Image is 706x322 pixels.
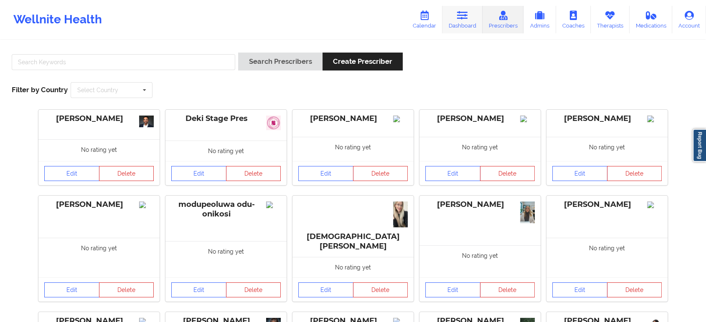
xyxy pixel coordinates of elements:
[546,137,668,161] div: No rating yet
[647,116,662,122] img: Image%2Fplaceholer-image.png
[393,201,408,227] img: 0052e3ff-777b-4aca-b0e1-080d590c5aa1_IMG_7016.JPG
[483,6,524,33] a: Prescribers
[266,201,281,208] img: Image%2Fplaceholer-image.png
[546,238,668,277] div: No rating yet
[393,116,408,122] img: Image%2Fplaceholer-image.png
[44,114,154,123] div: [PERSON_NAME]
[44,282,99,297] a: Edit
[12,86,68,94] span: Filter by Country
[171,282,226,297] a: Edit
[323,53,403,70] button: Create Prescriber
[552,200,662,209] div: [PERSON_NAME]
[298,114,408,123] div: [PERSON_NAME]
[266,116,281,130] img: 0483450a-f106-49e5-a06f-46585b8bd3b5_slack_1.jpg
[552,282,607,297] a: Edit
[480,166,535,181] button: Delete
[693,129,706,162] a: Report Bug
[298,166,353,181] a: Edit
[171,200,281,219] div: modupeoluwa odu-onikosi
[171,166,226,181] a: Edit
[552,166,607,181] a: Edit
[139,201,154,208] img: Image%2Fplaceholer-image.png
[647,201,662,208] img: Image%2Fplaceholer-image.png
[99,166,154,181] button: Delete
[630,6,673,33] a: Medications
[442,6,483,33] a: Dashboard
[238,53,322,70] button: Search Prescribers
[171,114,281,123] div: Deki Stage Pres
[406,6,442,33] a: Calendar
[353,282,408,297] button: Delete
[353,166,408,181] button: Delete
[99,282,154,297] button: Delete
[292,257,414,277] div: No rating yet
[523,6,556,33] a: Admins
[425,200,535,209] div: [PERSON_NAME]
[38,139,160,161] div: No rating yet
[44,200,154,209] div: [PERSON_NAME]
[425,166,480,181] a: Edit
[77,87,118,93] div: Select Country
[226,282,281,297] button: Delete
[419,245,541,277] div: No rating yet
[165,241,287,278] div: No rating yet
[298,282,353,297] a: Edit
[44,166,99,181] a: Edit
[556,6,591,33] a: Coaches
[520,116,535,122] img: Image%2Fplaceholer-image.png
[226,166,281,181] button: Delete
[38,238,160,277] div: No rating yet
[425,114,535,123] div: [PERSON_NAME]
[292,137,414,161] div: No rating yet
[419,137,541,161] div: No rating yet
[672,6,706,33] a: Account
[12,54,235,70] input: Search Keywords
[607,166,662,181] button: Delete
[607,282,662,297] button: Delete
[520,201,535,224] img: 7794b820-3688-45ec-81e0-f9b79cbbaf67_IMG_9524.png
[298,200,408,251] div: [DEMOGRAPHIC_DATA][PERSON_NAME]
[591,6,630,33] a: Therapists
[480,282,535,297] button: Delete
[425,282,480,297] a: Edit
[139,116,154,127] img: ee46b579-6dda-4ebc-84ff-89c25734b56f_Ragavan_Mahadevan29816-Edit-WEB_VERSION_Chris_Gillett_Housto...
[552,114,662,123] div: [PERSON_NAME]
[165,141,287,161] div: No rating yet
